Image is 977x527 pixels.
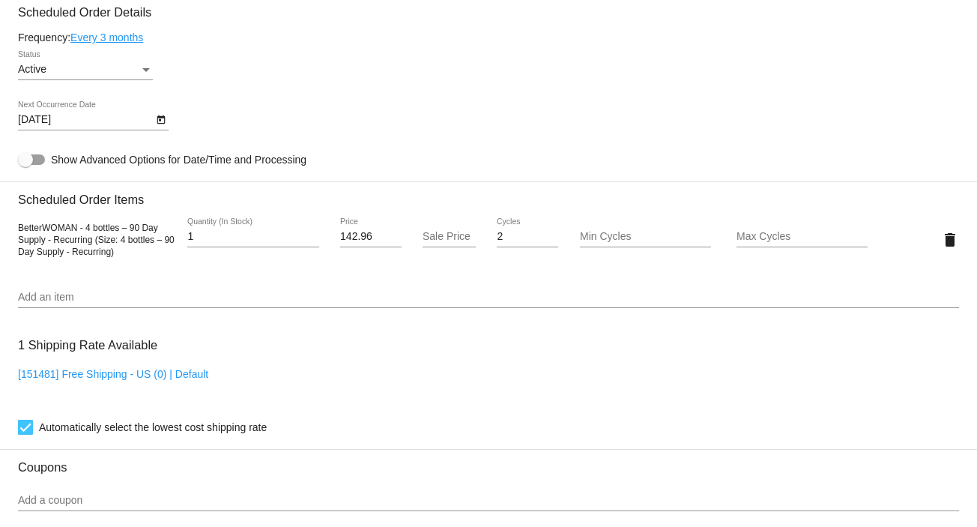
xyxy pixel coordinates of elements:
[153,111,169,127] button: Open calendar
[580,231,711,243] input: Min Cycles
[18,114,153,126] input: Next Occurrence Date
[51,152,306,167] span: Show Advanced Options for Date/Time and Processing
[340,231,402,243] input: Price
[18,223,175,257] span: BetterWOMAN - 4 bottles – 90 Day Supply - Recurring (Size: 4 bottles – 90 Day Supply - Recurring)
[423,231,475,243] input: Sale Price
[18,449,959,475] h3: Coupons
[18,292,959,304] input: Add an item
[18,31,959,43] div: Frequency:
[18,368,208,380] a: [151481] Free Shipping - US (0) | Default
[18,63,46,75] span: Active
[18,329,157,361] h3: 1 Shipping Rate Available
[736,231,868,243] input: Max Cycles
[187,231,318,243] input: Quantity (In Stock)
[70,31,143,43] a: Every 3 months
[18,181,959,207] h3: Scheduled Order Items
[18,64,153,76] mat-select: Status
[497,231,558,243] input: Cycles
[941,231,959,249] mat-icon: delete
[18,495,959,507] input: Add a coupon
[39,418,267,436] span: Automatically select the lowest cost shipping rate
[18,5,959,19] h3: Scheduled Order Details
